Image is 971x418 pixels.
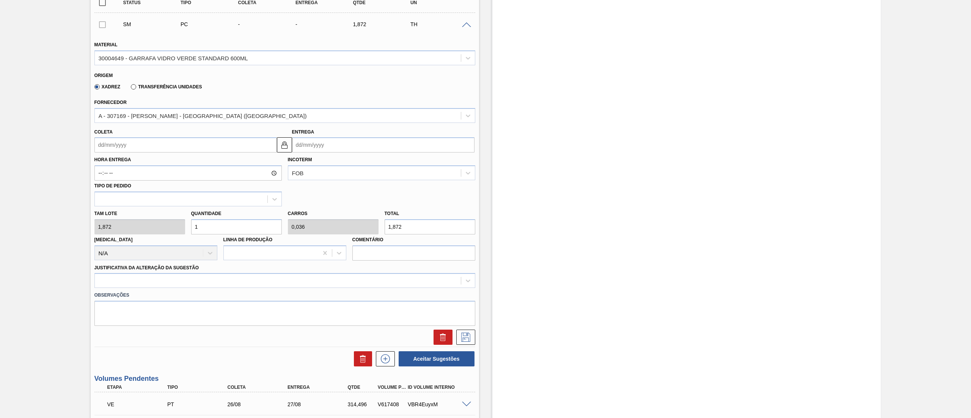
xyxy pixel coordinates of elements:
button: locked [277,137,292,152]
div: Id Volume Interno [406,385,475,390]
div: Sugestão Manual [121,21,187,27]
label: Justificativa da Alteração da Sugestão [94,265,199,270]
div: Volume Enviado para Transporte [105,396,174,413]
img: locked [280,140,289,149]
div: 1,872 [351,21,416,27]
div: 26/08/2025 [225,401,294,407]
label: Entrega [292,129,314,135]
div: FOB [292,170,304,176]
div: Coleta [225,385,294,390]
input: dd/mm/yyyy [94,137,277,152]
label: Observações [94,290,475,301]
div: Tipo [165,385,234,390]
div: 314,496 [346,401,378,407]
div: 27/08/2025 [286,401,354,407]
div: Volume Portal [376,385,409,390]
div: - [294,21,359,27]
h3: Volumes Pendentes [94,375,475,383]
div: Nova sugestão [372,351,395,366]
div: Etapa [105,385,174,390]
label: Material [94,42,118,47]
label: Transferência Unidades [131,84,202,90]
label: Tipo de pedido [94,183,131,189]
label: Linha de Produção [223,237,273,242]
div: - [236,21,302,27]
div: Pedido de Compra [179,21,244,27]
label: Quantidade [191,211,222,216]
label: [MEDICAL_DATA] [94,237,133,242]
label: Fornecedor [94,100,127,105]
label: Xadrez [94,84,121,90]
div: VBR4EuyxM [406,401,475,407]
label: Origem [94,73,113,78]
button: Aceitar Sugestões [399,351,475,366]
input: dd/mm/yyyy [292,137,475,152]
div: Aceitar Sugestões [395,350,475,367]
div: TH [409,21,474,27]
div: 30004649 - GARRAFA VIDRO VERDE STANDARD 600ML [99,55,248,61]
div: Excluir Sugestão [430,330,453,345]
div: A - 307169 - [PERSON_NAME] - [GEOGRAPHIC_DATA] ([GEOGRAPHIC_DATA]) [99,112,307,119]
label: Coleta [94,129,113,135]
label: Comentário [352,234,475,245]
label: Hora Entrega [94,154,282,165]
div: Excluir Sugestões [350,351,372,366]
div: Qtde [346,385,378,390]
label: Incoterm [288,157,312,162]
p: VE [107,401,172,407]
div: Salvar Sugestão [453,330,475,345]
div: Pedido de Transferência [165,401,234,407]
div: Entrega [286,385,354,390]
label: Carros [288,211,308,216]
label: Total [385,211,399,216]
label: Tam lote [94,208,185,219]
div: V617408 [376,401,409,407]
